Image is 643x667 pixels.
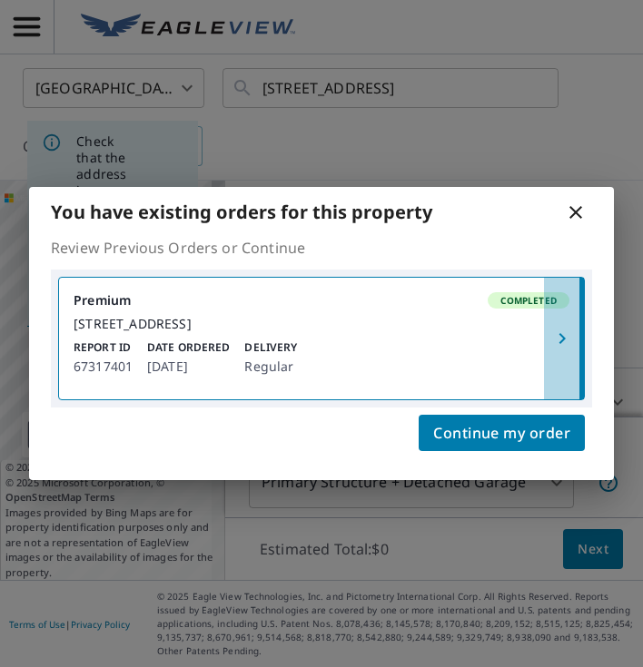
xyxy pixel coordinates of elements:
p: Delivery [244,339,297,356]
div: Premium [74,292,569,309]
button: Continue my order [419,415,585,451]
p: Date Ordered [147,339,230,356]
p: Report ID [74,339,133,356]
p: Regular [244,356,297,378]
div: [STREET_ADDRESS] [74,316,569,332]
p: 67317401 [74,356,133,378]
span: Continue my order [433,420,570,446]
b: You have existing orders for this property [51,200,432,224]
p: Review Previous Orders or Continue [51,237,592,259]
span: Completed [490,294,568,307]
a: PremiumCompleted[STREET_ADDRESS]Report ID67317401Date Ordered[DATE]DeliveryRegular [59,278,584,399]
p: [DATE] [147,356,230,378]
